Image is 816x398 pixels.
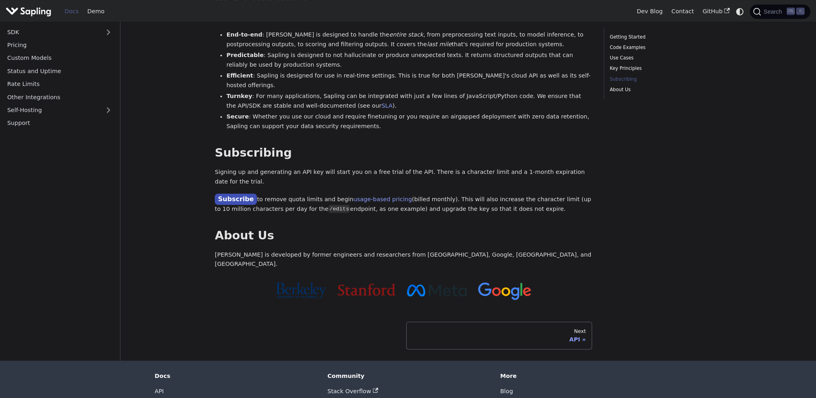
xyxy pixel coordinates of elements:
button: Expand sidebar category 'SDK' [100,27,116,38]
a: Other Integrations [3,92,116,103]
img: Stanford [338,284,395,296]
a: SLA [381,102,392,109]
nav: Docs pages [215,322,592,349]
div: API [413,336,586,343]
a: Rate Limits [3,78,116,90]
a: Support [3,117,116,129]
a: About Us [610,86,718,94]
img: Cal [275,282,326,298]
a: Getting Started [610,33,718,41]
a: Docs [60,5,83,18]
div: Docs [155,372,316,380]
li: : Sapling is designed for use in real-time settings. This is true for both [PERSON_NAME]'s cloud ... [226,71,592,90]
li: : Sapling is designed to not hallucinate or produce unexpected texts. It returns structured outpu... [226,51,592,70]
li: : Whether you use our cloud and require finetuning or you require an airgapped deployment with ze... [226,112,592,131]
li: : [PERSON_NAME] is designed to handle the , from preprocessing text inputs, to model inference, t... [226,30,592,49]
h2: Subscribing [215,146,592,160]
img: Meta [407,284,467,296]
div: More [500,372,661,380]
div: Community [328,372,489,380]
kbd: K [796,8,804,15]
a: Dev Blog [632,5,667,18]
strong: Turnkey [226,93,252,99]
strong: Secure [226,113,249,120]
strong: Efficient [226,72,253,79]
a: Use Cases [610,54,718,62]
li: : For many applications, Sapling can be integrated with just a few lines of JavaScript/Python cod... [226,92,592,111]
em: last mile [427,41,452,47]
a: Self-Hosting [3,104,116,116]
a: API [155,388,164,394]
a: Subscribe [215,194,257,205]
a: NextAPI [406,322,592,349]
p: Signing up and generating an API key will start you on a free trial of the API. There is a charac... [215,167,592,187]
button: Switch between dark and light mode (currently system mode) [734,6,746,17]
a: Demo [83,5,109,18]
a: Pricing [3,39,116,51]
a: Contact [667,5,698,18]
strong: End-to-end [226,31,262,38]
div: Next [413,328,586,335]
a: GitHub [698,5,734,18]
em: entire stack [389,31,423,38]
img: Google [478,282,531,300]
span: Search [761,8,787,15]
a: Key Principles [610,65,718,72]
a: SDK [3,27,100,38]
a: Status and Uptime [3,65,116,77]
p: [PERSON_NAME] is developed by former engineers and researchers from [GEOGRAPHIC_DATA], Google, [G... [215,250,592,269]
a: Sapling.ai [6,6,54,17]
a: Subscribing [610,76,718,83]
button: Search (Ctrl+K) [750,4,810,19]
code: /edits [328,205,350,213]
a: usage-based pricing [353,196,412,202]
a: Code Examples [610,44,718,51]
p: to remove quota limits and begin (billed monthly). This will also increase the character limit (u... [215,194,592,214]
h2: About Us [215,229,592,243]
strong: Predictable [226,52,264,58]
a: Custom Models [3,52,116,64]
img: Sapling.ai [6,6,51,17]
a: Stack Overflow [328,388,378,394]
a: Blog [500,388,513,394]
